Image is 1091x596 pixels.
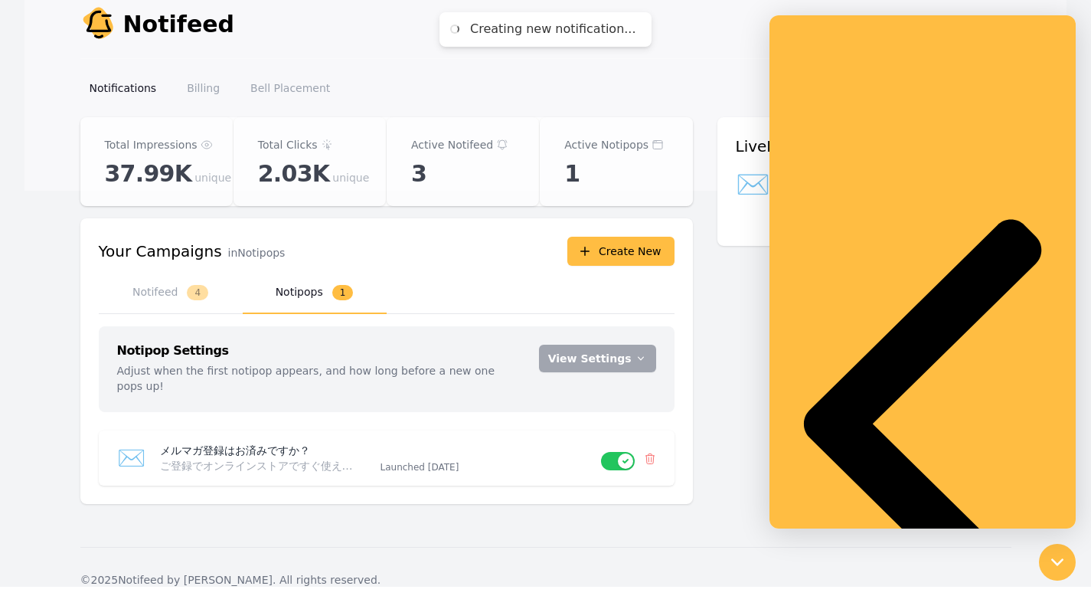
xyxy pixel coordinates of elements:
[243,272,387,314] button: Notipops1
[258,160,330,188] span: 2.03K
[99,272,243,314] button: Notifeed4
[1039,544,1076,581] iframe: gist-messenger-bubble-iframe
[736,136,993,157] h3: Live Notipops
[411,136,493,154] p: Active Notifeed
[117,363,521,394] p: Adjust when the first notipop appears, and how long before a new one pops up!
[241,74,339,102] a: Bell Placement
[567,237,675,266] button: Create New
[381,461,589,473] p: Launched
[117,444,145,471] span: ✉️
[160,443,368,458] p: メルマガ登録はお済みですか？
[228,245,286,260] p: in Notipops
[736,169,770,215] span: ✉️
[428,462,459,473] time: 2025-08-22T01:13:13.869Z
[105,136,198,154] p: Total Impressions
[279,574,381,586] span: All rights reserved.
[258,136,318,154] p: Total Clicks
[99,272,675,314] nav: Tabs
[80,6,117,43] img: Your Company
[411,160,426,188] span: 3
[99,241,222,262] h3: Your Campaigns
[117,345,521,357] h3: Notipop Settings
[470,21,636,38] div: Creating new notification...
[80,574,276,586] span: © 2025 Notifeed by [PERSON_NAME].
[80,6,235,43] a: Notifeed
[332,170,369,185] span: unique
[178,74,229,102] a: Billing
[564,160,580,188] span: 1
[160,458,362,473] p: ご登録でオンラインストアですぐ使える500Pをプレゼント！
[564,136,648,154] p: Active Notipops
[187,285,208,300] span: 4
[769,15,1076,529] iframe: gist-messenger-iframe
[80,74,166,102] a: Notifications
[332,285,354,300] span: 1
[123,11,235,38] span: Notifeed
[194,170,231,185] span: unique
[105,160,192,188] span: 37.99K
[539,345,656,372] button: View Settings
